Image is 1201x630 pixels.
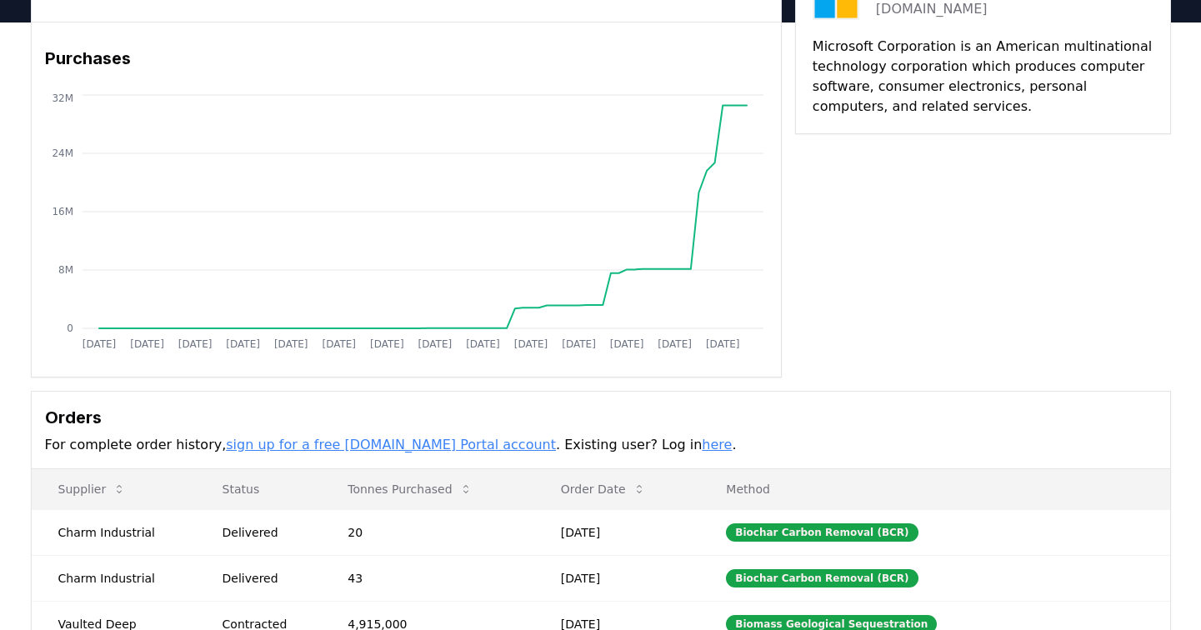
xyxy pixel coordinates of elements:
a: sign up for a free [DOMAIN_NAME] Portal account [226,437,556,452]
tspan: [DATE] [273,338,308,350]
tspan: 24M [52,147,73,159]
td: [DATE] [534,555,700,601]
tspan: [DATE] [562,338,596,350]
div: Biochar Carbon Removal (BCR) [726,569,918,587]
tspan: 32M [52,92,73,104]
div: Delivered [223,524,308,541]
button: Tonnes Purchased [334,472,485,506]
tspan: [DATE] [370,338,404,350]
h3: Purchases [45,46,768,71]
tspan: [DATE] [418,338,452,350]
p: For complete order history, . Existing user? Log in . [45,435,1157,455]
div: Delivered [223,570,308,587]
td: 20 [321,509,534,555]
td: 43 [321,555,534,601]
a: here [702,437,732,452]
tspan: [DATE] [609,338,643,350]
p: Method [713,481,1156,497]
td: Charm Industrial [32,509,196,555]
tspan: 16M [52,206,73,217]
tspan: [DATE] [226,338,260,350]
tspan: [DATE] [513,338,548,350]
tspan: [DATE] [322,338,356,350]
tspan: 8M [58,264,73,276]
tspan: [DATE] [82,338,116,350]
p: Microsoft Corporation is an American multinational technology corporation which produces computer... [813,37,1153,117]
td: [DATE] [534,509,700,555]
p: Status [209,481,308,497]
tspan: [DATE] [705,338,739,350]
div: Biochar Carbon Removal (BCR) [726,523,918,542]
h3: Orders [45,405,1157,430]
tspan: [DATE] [178,338,212,350]
tspan: [DATE] [130,338,164,350]
button: Order Date [548,472,659,506]
td: Charm Industrial [32,555,196,601]
tspan: 0 [67,322,73,334]
button: Supplier [45,472,140,506]
tspan: [DATE] [466,338,500,350]
tspan: [DATE] [658,338,692,350]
